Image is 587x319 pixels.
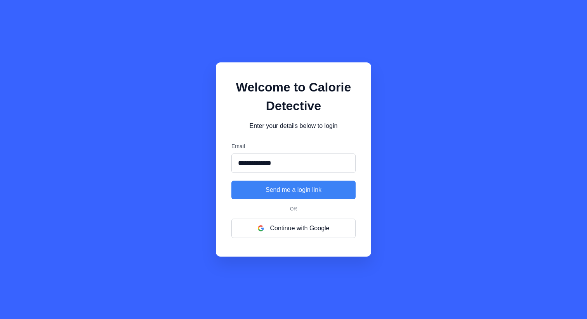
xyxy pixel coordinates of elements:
[287,205,300,212] span: Or
[231,142,356,150] label: Email
[231,78,356,115] h1: Welcome to Calorie Detective
[231,121,356,131] p: Enter your details below to login
[231,181,356,199] button: Send me a login link
[258,225,264,231] img: google logo
[231,219,356,238] button: Continue with Google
